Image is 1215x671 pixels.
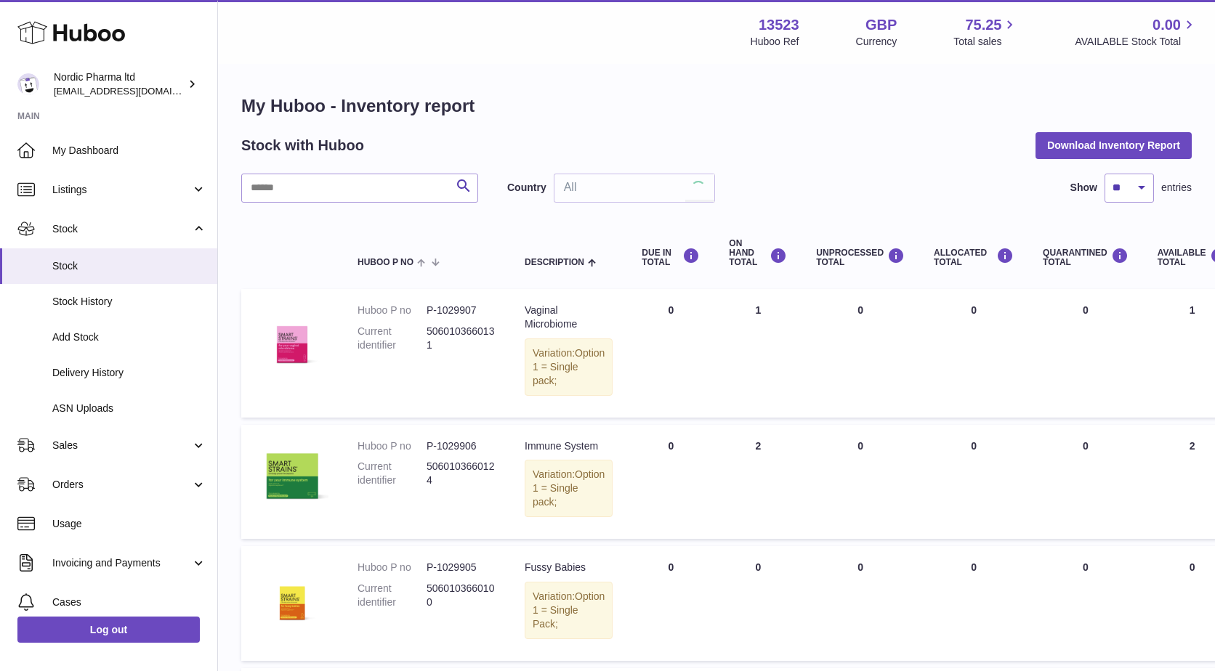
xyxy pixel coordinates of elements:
[953,35,1018,49] span: Total sales
[919,546,1028,661] td: 0
[525,460,613,517] div: Variation:
[52,330,206,344] span: Add Stock
[627,425,714,540] td: 0
[525,561,613,574] div: Fussy Babies
[1083,561,1089,573] span: 0
[1070,181,1097,195] label: Show
[52,222,191,236] span: Stock
[919,289,1028,417] td: 0
[919,425,1028,540] td: 0
[52,366,206,380] span: Delivery History
[1161,181,1192,195] span: entries
[52,402,206,415] span: ASN Uploads
[241,136,364,155] h2: Stock with Huboo
[427,561,496,574] dd: P-1029905
[358,460,427,487] dt: Current identifier
[525,258,584,267] span: Description
[427,439,496,453] dd: P-1029906
[714,289,802,417] td: 1
[533,590,605,630] span: Option 1 = Single Pack;
[533,468,605,508] span: Option 1 = Single pack;
[52,478,191,492] span: Orders
[52,183,191,197] span: Listings
[52,144,206,158] span: My Dashboard
[934,248,1014,267] div: ALLOCATED Total
[953,15,1018,49] a: 75.25 Total sales
[358,258,413,267] span: Huboo P no
[856,35,897,49] div: Currency
[1153,15,1181,35] span: 0.00
[1043,248,1129,267] div: QUARANTINED Total
[627,289,714,417] td: 0
[1075,15,1198,49] a: 0.00 AVAILABLE Stock Total
[1083,440,1089,452] span: 0
[256,561,328,633] img: product image
[358,439,427,453] dt: Huboo P no
[358,561,427,574] dt: Huboo P no
[525,582,613,639] div: Variation:
[52,295,206,309] span: Stock History
[802,425,919,540] td: 0
[802,546,919,661] td: 0
[358,325,427,352] dt: Current identifier
[52,439,191,452] span: Sales
[358,304,427,317] dt: Huboo P no
[642,248,700,267] div: DUE IN TOTAL
[1036,132,1192,158] button: Download Inventory Report
[533,347,605,386] span: Option 1 = Single pack;
[714,546,802,661] td: 0
[52,595,206,609] span: Cases
[427,460,496,487] dd: 5060103660124
[714,425,802,540] td: 2
[1083,304,1089,316] span: 0
[865,15,897,35] strong: GBP
[1075,35,1198,49] span: AVAILABLE Stock Total
[427,304,496,317] dd: P-1029907
[507,181,546,195] label: Country
[256,304,328,376] img: product image
[54,85,214,97] span: [EMAIL_ADDRESS][DOMAIN_NAME]
[525,304,613,331] div: Vaginal Microbiome
[759,15,799,35] strong: 13523
[965,15,1001,35] span: 75.25
[52,517,206,531] span: Usage
[525,338,613,396] div: Variation:
[816,248,905,267] div: UNPROCESSED Total
[256,439,328,512] img: product image
[427,582,496,609] dd: 5060103660100
[17,73,39,95] img: chika.alabi@nordicpharma.com
[427,325,496,352] dd: 5060103660131
[17,617,200,643] a: Log out
[52,259,206,273] span: Stock
[525,439,613,453] div: Immune System
[729,239,787,268] div: ON HAND Total
[751,35,799,49] div: Huboo Ref
[52,556,191,570] span: Invoicing and Payments
[627,546,714,661] td: 0
[241,94,1192,118] h1: My Huboo - Inventory report
[358,582,427,609] dt: Current identifier
[54,70,185,98] div: Nordic Pharma ltd
[802,289,919,417] td: 0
